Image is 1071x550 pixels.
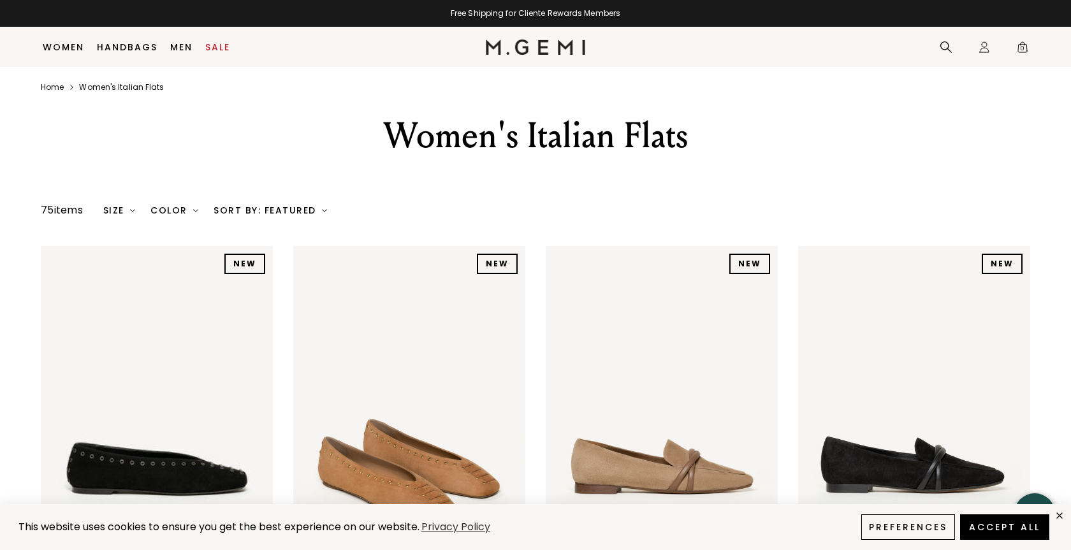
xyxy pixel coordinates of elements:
img: chevron-down.svg [193,208,198,213]
div: 75 items [41,203,83,218]
div: Women's Italian Flats [314,113,757,159]
a: Women's italian flats [79,82,164,92]
a: Handbags [97,42,157,52]
button: Accept All [960,514,1049,540]
img: chevron-down.svg [130,208,135,213]
a: Home [41,82,64,92]
a: Women [43,42,84,52]
span: This website uses cookies to ensure you get the best experience on our website. [18,519,419,534]
div: Size [103,205,136,215]
div: Sort By: Featured [214,205,327,215]
button: Preferences [861,514,955,540]
div: close [1054,510,1065,521]
div: NEW [224,254,265,274]
div: NEW [729,254,770,274]
span: 0 [1016,43,1029,56]
a: Sale [205,42,230,52]
div: Color [150,205,198,215]
a: Privacy Policy (opens in a new tab) [419,519,492,535]
div: NEW [982,254,1023,274]
a: Men [170,42,193,52]
img: M.Gemi [486,40,586,55]
img: chevron-down.svg [322,208,327,213]
div: NEW [477,254,518,274]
